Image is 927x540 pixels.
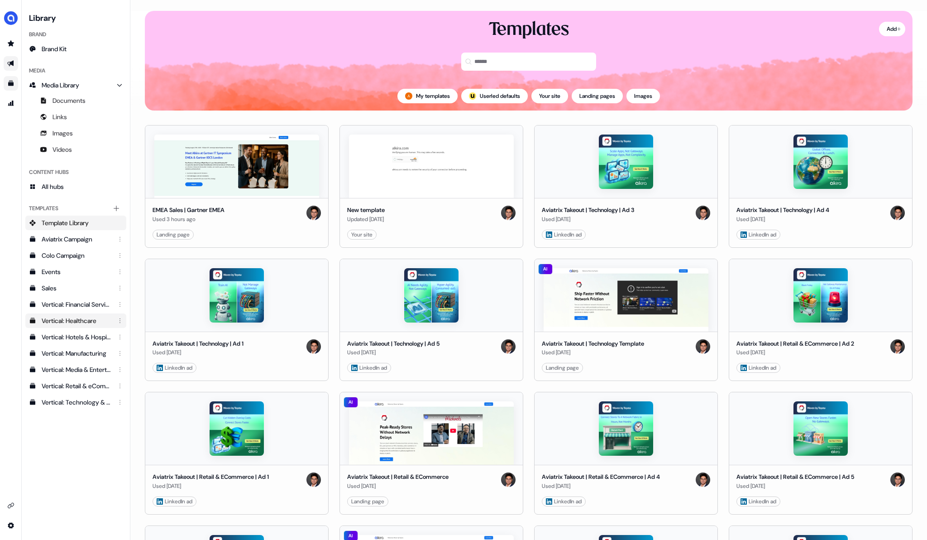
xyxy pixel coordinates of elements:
img: Aviatrix Takeout | Retail & ECommerce [349,401,514,465]
img: Hugh [696,472,710,487]
img: Apoorva [405,92,412,100]
img: Aviatrix Takeout | Technology | Ad 5 [404,268,459,323]
div: Used [DATE] [153,348,244,357]
a: Vertical: Healthcare [25,313,126,328]
div: Colo Campaign [42,251,112,260]
div: Aviatrix Takeout | Retail & ECommerce | Ad 1 [153,472,269,482]
img: Hugh [306,339,321,354]
button: userled logo;Userled defaults [461,89,528,103]
img: Aviatrix Takeout | Technology | Ad 1 [210,268,264,323]
img: Hugh [890,339,905,354]
div: Vertical: Healthcare [42,316,112,325]
div: LinkedIn ad [741,230,776,239]
img: Hugh [696,206,710,220]
div: Vertical: Media & Entertainment [42,365,112,374]
span: Images [53,129,73,138]
img: Aviatrix Takeout | Technology Template [544,268,708,332]
div: Aviatrix Takeout | Retail & ECommerce [347,472,449,482]
div: Sales [42,284,112,293]
span: Videos [53,145,72,154]
button: Your site [531,89,568,103]
div: Vertical: Financial Services [42,300,112,309]
div: Aviatrix Campaign [42,235,112,244]
div: Used [DATE] [542,348,644,357]
img: Aviatrix Takeout | Retail & ECommerce | Ad 1 [210,401,264,456]
div: Aviatrix Takeout | Technology | Ad 3 [542,206,634,215]
div: Aviatrix Takeout | Technology Template [542,339,644,348]
img: Aviatrix Takeout | Technology | Ad 3 [599,135,653,189]
a: Vertical: Technology & Software [25,395,126,410]
a: Events [25,265,126,279]
img: userled logo [469,92,476,100]
img: EMEA Sales | Gartner EMEA [154,135,319,198]
a: Go to prospects [4,36,18,51]
a: Documents [25,93,126,108]
div: Templates [25,201,126,216]
div: LinkedIn ad [157,497,192,506]
img: Hugh [890,472,905,487]
div: Used [DATE] [736,482,854,491]
div: ; [469,92,476,100]
img: Hugh [890,206,905,220]
div: Aviatrix Takeout | Retail & ECommerce | Ad 2 [736,339,854,348]
a: Aviatrix Campaign [25,232,126,246]
div: LinkedIn ad [546,230,582,239]
div: LinkedIn ad [741,497,776,506]
div: Aviatrix Takeout | Technology | Ad 5 [347,339,440,348]
button: Aviatrix Takeout | Technology | Ad 3Aviatrix Takeout | Technology | Ad 3Used [DATE]Hugh LinkedIn ad [534,125,718,248]
button: Aviatrix Takeout | Retail & ECommerce | Ad 2Aviatrix Takeout | Retail & ECommerce | Ad 2Used [DAT... [729,259,913,381]
div: New template [347,206,385,215]
div: Events [42,267,112,276]
button: Aviatrix Takeout | Retail & ECommerce | Ad 5Aviatrix Takeout | Retail & ECommerce | Ad 5Used [DAT... [729,392,913,515]
div: EMEA Sales | Gartner EMEA [153,206,225,215]
a: Go to integrations [4,518,18,533]
div: LinkedIn ad [351,363,387,372]
img: Hugh [306,206,321,220]
span: Media Library [42,81,79,90]
div: Updated [DATE] [347,215,385,224]
button: Aviatrix Takeout | Technology | Ad 5Aviatrix Takeout | Technology | Ad 5Used [DATE]Hugh LinkedIn ad [339,259,523,381]
div: LinkedIn ad [157,363,192,372]
div: Brand [25,27,126,42]
div: Used 3 hours ago [153,215,225,224]
button: My templates [397,89,458,103]
a: Go to outbound experience [4,56,18,71]
button: Images [626,89,660,103]
img: Hugh [696,339,710,354]
div: AI [344,397,358,408]
a: Colo Campaign [25,248,126,263]
div: Your site [351,230,373,239]
span: Brand Kit [42,44,67,53]
div: Media [25,63,126,78]
button: Aviatrix Takeout | Retail & ECommerce | Ad 4Aviatrix Takeout | Retail & ECommerce | Ad 4Used [DAT... [534,392,718,515]
div: LinkedIn ad [546,497,582,506]
button: Landing pages [572,89,623,103]
a: Go to integrations [4,498,18,513]
a: Template Library [25,216,126,230]
img: Hugh [306,472,321,487]
a: Vertical: Retail & eCommerce [25,379,126,393]
a: Go to templates [4,76,18,91]
div: Aviatrix Takeout | Technology | Ad 4 [736,206,829,215]
a: Sales [25,281,126,295]
div: Vertical: Technology & Software [42,398,112,407]
button: Aviatrix Takeout | Technology | Ad 4Aviatrix Takeout | Technology | Ad 4Used [DATE]Hugh LinkedIn ad [729,125,913,248]
button: EMEA Sales | Gartner EMEAEMEA Sales | Gartner EMEAUsed 3 hours agoHughLanding page [145,125,329,248]
img: Hugh [501,472,516,487]
a: Links [25,110,126,124]
button: Aviatrix Takeout | Retail & ECommerceAIAviatrix Takeout | Retail & ECommerceUsed [DATE]HughLandin... [339,392,523,515]
div: Used [DATE] [347,348,440,357]
div: Vertical: Manufacturing [42,349,112,358]
a: Images [25,126,126,140]
img: Aviatrix Takeout | Technology | Ad 4 [793,135,848,189]
div: Aviatrix Takeout | Retail & ECommerce | Ad 5 [736,472,854,482]
div: Aviatrix Takeout | Retail & ECommerce | Ad 4 [542,472,660,482]
a: Vertical: Media & Entertainment [25,362,126,377]
div: Vertical: Retail & eCommerce [42,381,112,391]
img: Aviatrix Takeout | Retail & ECommerce | Ad 5 [793,401,848,456]
img: Aviatrix Takeout | Retail & ECommerce | Ad 4 [599,401,653,456]
img: New template [349,135,514,198]
button: Aviatrix Takeout | Technology | Ad 1Aviatrix Takeout | Technology | Ad 1Used [DATE]Hugh LinkedIn ad [145,259,329,381]
a: Vertical: Hotels & Hospitality [25,330,126,344]
button: Add [879,22,905,36]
